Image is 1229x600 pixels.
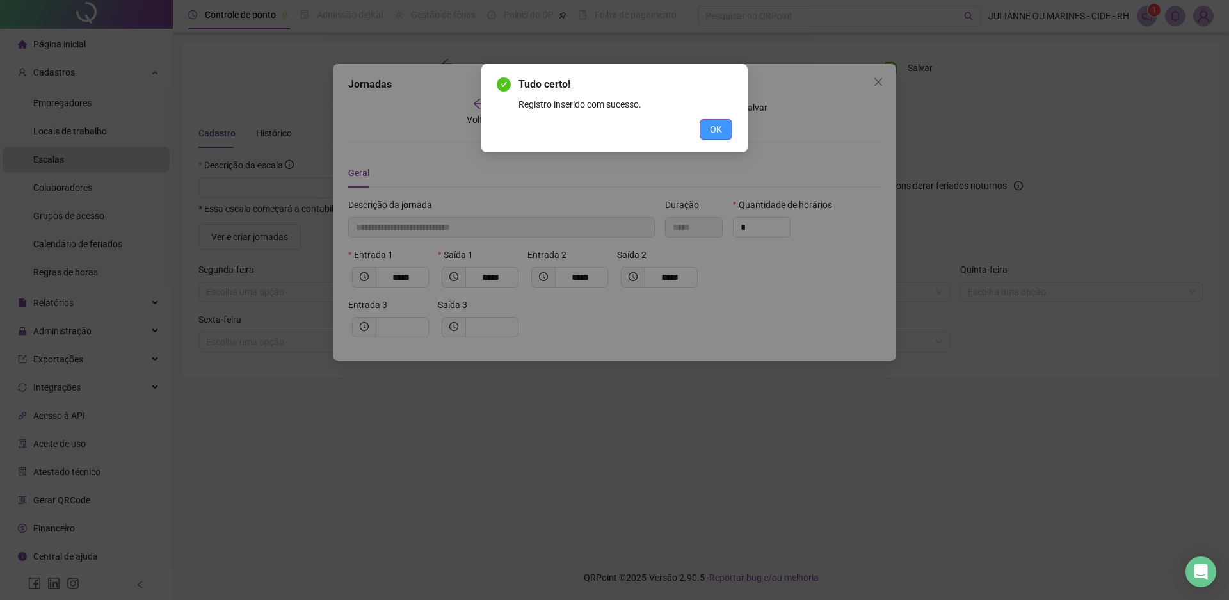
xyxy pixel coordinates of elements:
span: Registro inserido com sucesso. [518,99,641,109]
span: OK [710,122,722,136]
span: Tudo certo! [518,78,570,90]
button: OK [700,119,732,140]
div: Open Intercom Messenger [1185,556,1216,587]
span: check-circle [497,77,511,92]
